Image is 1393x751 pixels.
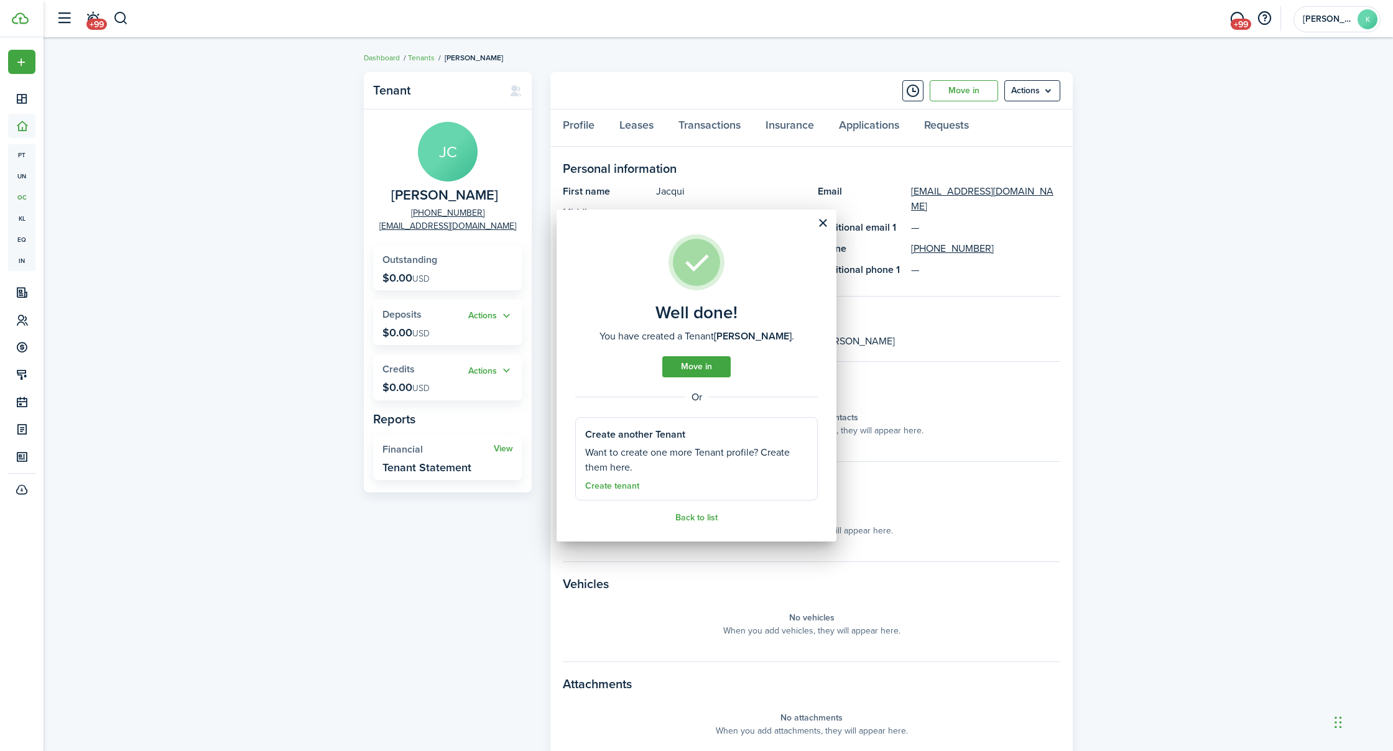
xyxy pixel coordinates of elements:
[585,427,685,442] well-done-section-title: Create another Tenant
[1331,691,1393,751] iframe: Chat Widget
[599,329,794,344] well-done-description: You have created a Tenant .
[585,445,808,475] well-done-section-description: Want to create one more Tenant profile? Create them here.
[655,303,738,323] well-done-title: Well done!
[662,356,731,377] a: Move in
[675,513,718,523] a: Back to list
[714,329,792,343] b: [PERSON_NAME]
[812,213,833,234] button: Close modal
[1335,704,1342,741] div: Drag
[575,390,818,405] well-done-separator: Or
[585,481,639,491] a: Create tenant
